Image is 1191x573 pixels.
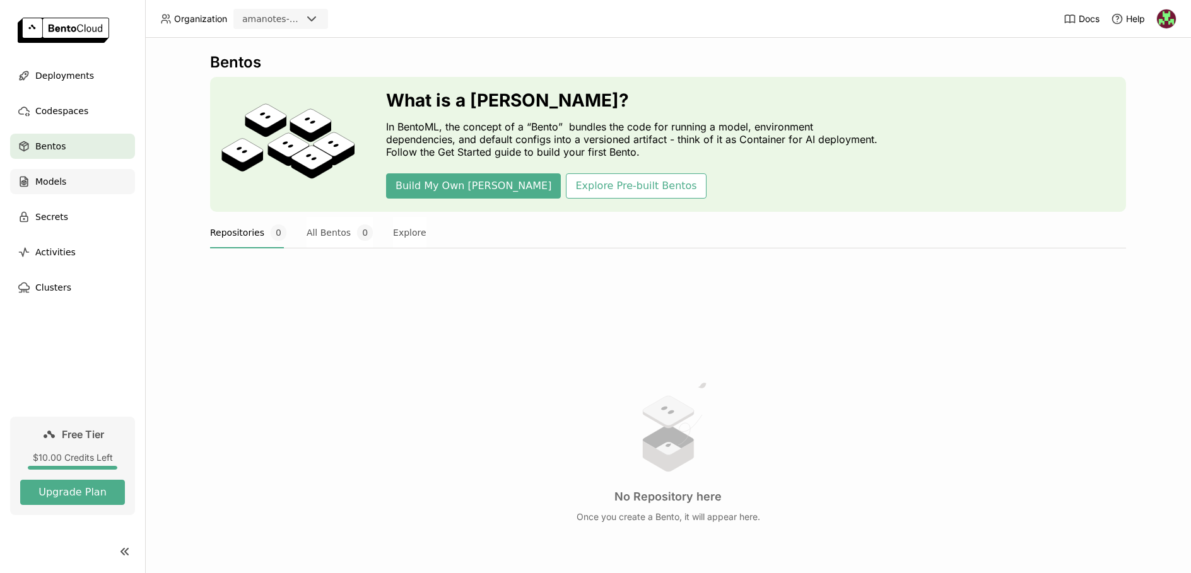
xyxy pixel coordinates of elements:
span: Secrets [35,209,68,224]
span: Help [1126,13,1145,25]
span: Deployments [35,68,94,83]
a: Codespaces [10,98,135,124]
span: Clusters [35,280,71,295]
img: cover onboarding [220,103,356,186]
a: Deployments [10,63,135,88]
a: Free Tier$10.00 Credits LeftUpgrade Plan [10,417,135,515]
a: Activities [10,240,135,265]
div: Help [1111,13,1145,25]
div: amanotes-tech-ta [242,13,302,25]
span: 0 [271,224,286,241]
span: Models [35,174,66,189]
a: Docs [1064,13,1100,25]
p: Once you create a Bento, it will appear here. [577,511,760,523]
button: Upgrade Plan [20,480,125,505]
input: Selected amanotes-tech-ta. [303,13,304,26]
a: Clusters [10,275,135,300]
button: Explore [393,217,426,248]
span: Activities [35,245,76,260]
div: Bentos [210,53,1126,72]
img: logo [18,18,109,43]
p: In BentoML, the concept of a “Bento” bundles the code for running a model, environment dependenci... [386,120,884,158]
div: $10.00 Credits Left [20,452,125,463]
span: Bentos [35,139,66,154]
span: Organization [174,13,227,25]
span: Codespaces [35,103,88,119]
span: Free Tier [62,428,104,441]
h3: No Repository here [614,490,722,504]
a: Secrets [10,204,135,229]
h3: What is a [PERSON_NAME]? [386,90,884,110]
button: Repositories [210,217,286,248]
a: Models [10,169,135,194]
a: Bentos [10,134,135,159]
span: Docs [1079,13,1100,25]
button: All Bentos [307,217,373,248]
button: Build My Own [PERSON_NAME] [386,173,561,199]
img: no results [621,379,715,475]
img: Hai Do [1157,9,1176,28]
span: 0 [357,224,373,241]
button: Explore Pre-built Bentos [566,173,706,199]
